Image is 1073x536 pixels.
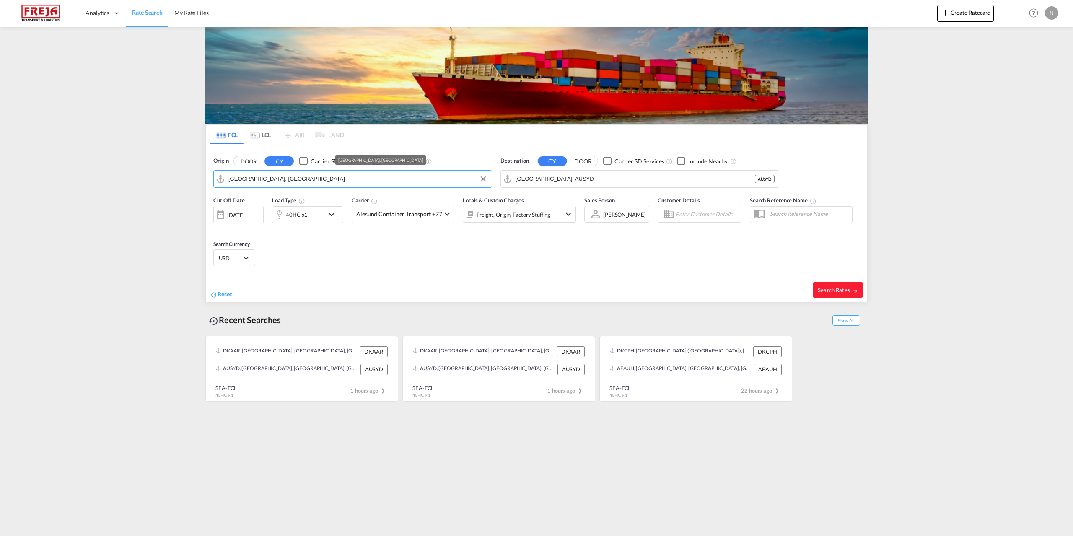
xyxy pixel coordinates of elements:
span: My Rate Files [174,9,209,16]
button: Clear Input [477,173,490,185]
div: Recent Searches [205,311,284,329]
div: AUSYD [755,175,775,183]
span: 40HC x 1 [412,392,430,398]
div: N [1045,6,1058,20]
span: Locals & Custom Charges [463,197,524,204]
span: Customer Details [658,197,700,204]
md-icon: icon-plus 400-fg [941,8,951,18]
div: Include Nearby [688,157,728,166]
div: DKAAR, Aarhus, Denmark, Northern Europe, Europe [413,346,555,357]
div: SEA-FCL [412,384,434,392]
div: AEAUH, Abu Dhabi, United Arab Emirates, Middle East, Middle East [610,364,752,375]
md-icon: icon-arrow-right [852,288,858,294]
button: CY [538,156,567,166]
span: Analytics [86,9,109,17]
recent-search-card: DKAAR, [GEOGRAPHIC_DATA], [GEOGRAPHIC_DATA], [GEOGRAPHIC_DATA], [GEOGRAPHIC_DATA] DKAARAUSYD, [GE... [402,336,595,402]
md-icon: Unchecked: Search for CY (Container Yard) services for all selected carriers.Checked : Search for... [666,158,673,165]
input: Search by Port [228,173,487,185]
md-tab-item: FCL [210,125,244,144]
div: [GEOGRAPHIC_DATA], [GEOGRAPHIC_DATA] [338,155,423,165]
span: USD [219,254,242,262]
div: DKCPH [753,346,782,357]
div: icon-refreshReset [210,290,232,299]
span: Alesund Container Transport +77 [356,210,442,218]
span: Cut Off Date [213,197,245,204]
span: Carrier [352,197,378,204]
md-select: Sales Person: Nikolaj Korsvold [602,208,647,220]
md-checkbox: Checkbox No Ink [373,157,424,166]
div: AUSYD [360,364,388,375]
span: Sales Person [584,197,615,204]
md-checkbox: Checkbox No Ink [603,157,664,166]
span: Search Currency [213,241,250,247]
button: CY [264,156,294,166]
div: Help [1026,6,1045,21]
img: 586607c025bf11f083711d99603023e7.png [13,4,69,23]
span: 40HC x 1 [609,392,627,398]
span: 22 hours ago [741,387,782,394]
span: Reset [218,290,232,298]
span: Rate Search [132,9,163,16]
div: DKAAR, Aarhus, Denmark, Northern Europe, Europe [216,346,358,357]
span: Origin [213,157,228,165]
recent-search-card: DKCPH, [GEOGRAPHIC_DATA] ([GEOGRAPHIC_DATA]), [GEOGRAPHIC_DATA], [GEOGRAPHIC_DATA], [GEOGRAPHIC_D... [599,336,792,402]
md-input-container: Sydney, AUSYD [501,171,779,187]
span: Help [1026,6,1041,20]
div: AUSYD [557,364,585,375]
md-tab-item: LCL [244,125,277,144]
md-icon: Unchecked: Ignores neighbouring ports when fetching rates.Checked : Includes neighbouring ports w... [425,158,432,165]
div: Carrier SD Services [614,157,664,166]
button: DOOR [234,156,263,166]
md-icon: icon-chevron-right [378,386,388,396]
span: Search Reference Name [750,197,816,204]
div: 40HC x1icon-chevron-down [272,206,343,223]
md-icon: icon-refresh [210,291,218,298]
div: [PERSON_NAME] [603,211,646,218]
div: SEA-FCL [609,384,631,392]
md-icon: icon-backup-restore [209,316,219,326]
md-select: Select Currency: $ USDUnited States Dollar [218,252,251,264]
recent-search-card: DKAAR, [GEOGRAPHIC_DATA], [GEOGRAPHIC_DATA], [GEOGRAPHIC_DATA], [GEOGRAPHIC_DATA] DKAARAUSYD, [GE... [205,336,398,402]
md-icon: icon-information-outline [298,198,305,205]
div: [DATE] [227,211,244,219]
span: 1 hours ago [350,387,388,394]
span: Search Rates [818,287,858,293]
img: LCL+%26+FCL+BACKGROUND.png [205,27,868,124]
div: Freight Origin Factory Stuffing [477,209,550,220]
md-icon: The selected Trucker/Carrierwill be displayed in the rate results If the rates are from another f... [371,198,378,205]
md-icon: icon-chevron-right [575,386,585,396]
div: SEA-FCL [215,384,237,392]
div: Freight Origin Factory Stuffingicon-chevron-down [463,206,576,223]
button: Search Ratesicon-arrow-right [813,282,863,298]
button: icon-plus 400-fgCreate Ratecard [937,5,994,22]
md-icon: Your search will be saved by the below given name [810,198,816,205]
span: Load Type [272,197,305,204]
span: 40HC x 1 [215,392,233,398]
md-checkbox: Checkbox No Ink [677,157,728,166]
div: Origin DOOR CY Checkbox No InkUnchecked: Search for CY (Container Yard) services for all selected... [206,144,867,302]
md-icon: icon-chevron-down [327,210,341,220]
div: DKAAR [557,346,585,357]
md-input-container: Aarhus, DKAAR [214,171,492,187]
md-icon: Unchecked: Ignores neighbouring ports when fetching rates.Checked : Includes neighbouring ports w... [730,158,737,165]
md-icon: icon-chevron-right [772,386,782,396]
div: AEAUH [754,364,782,375]
div: [DATE] [213,206,264,223]
div: AUSYD, Sydney, Australia, Oceania, Oceania [216,364,358,375]
div: AUSYD, Sydney, Australia, Oceania, Oceania [413,364,555,375]
md-datepicker: Select [213,223,220,234]
input: Search Reference Name [766,207,852,220]
div: Carrier SD Services [311,157,360,166]
md-icon: icon-chevron-down [563,209,573,219]
input: Search by Port [516,173,755,185]
div: DKAAR [360,346,388,357]
input: Enter Customer Details [676,208,739,220]
span: 1 hours ago [547,387,585,394]
div: DKCPH, Copenhagen (Kobenhavn), Denmark, Northern Europe, Europe [610,346,751,357]
span: Destination [500,157,529,165]
md-checkbox: Checkbox No Ink [299,157,360,166]
button: DOOR [568,156,598,166]
span: Show All [832,315,860,326]
div: 40HC x1 [286,209,308,220]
